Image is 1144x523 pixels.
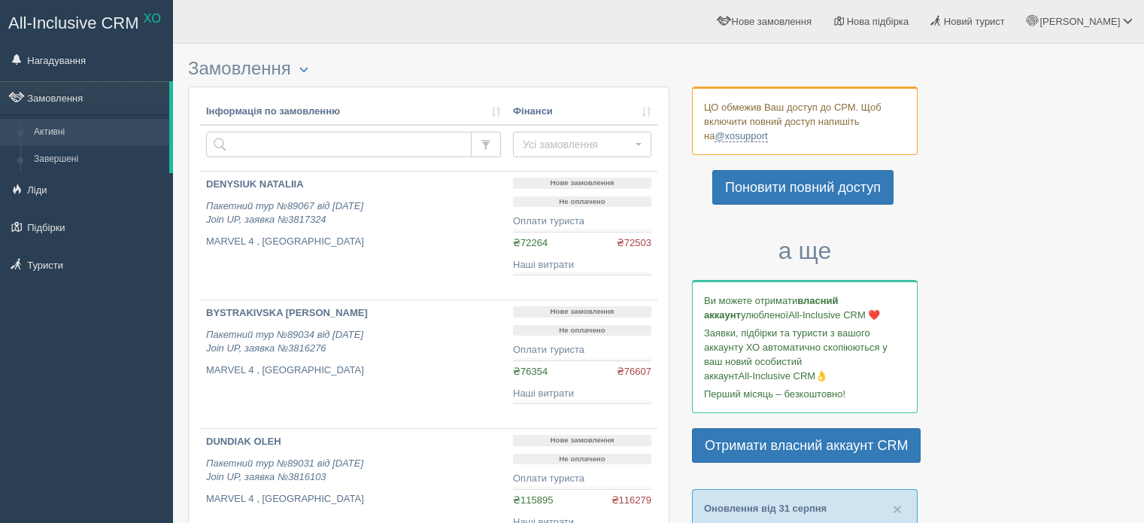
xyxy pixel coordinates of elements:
[617,365,651,379] span: ₴76607
[513,214,651,229] div: Оплати туриста
[200,300,507,428] a: BYSTRAKIVSKA [PERSON_NAME] Пакетний тур №89034 від [DATE]Join UP, заявка №3816276 MARVEL 4 , [GEO...
[513,366,548,377] span: ₴76354
[788,309,880,321] span: All-Inclusive CRM ❤️
[206,235,501,249] p: MARVEL 4 , [GEOGRAPHIC_DATA]
[523,137,632,152] span: Усі замовлення
[206,307,368,318] b: BYSTRAKIVSKA [PERSON_NAME]
[513,343,651,357] div: Оплати туриста
[715,130,767,142] a: @xosupport
[893,500,902,518] span: ×
[617,236,651,251] span: ₴72503
[893,501,902,517] button: Close
[206,178,304,190] b: DENYSIUK NATALIIA
[27,146,169,173] a: Завершені
[188,59,669,79] h3: Замовлення
[206,363,501,378] p: MARVEL 4 , [GEOGRAPHIC_DATA]
[611,494,651,508] span: ₴116279
[206,105,501,119] a: Інформація по замовленню
[704,503,827,514] a: Оновлення від 31 серпня
[513,178,651,189] p: Нове замовлення
[513,306,651,318] p: Нове замовлення
[1039,16,1120,27] span: [PERSON_NAME]
[712,170,894,205] a: Поновити повний доступ
[513,435,651,446] p: Нове замовлення
[944,16,1005,27] span: Новий турист
[704,293,906,322] p: Ви можете отримати улюбленої
[513,387,651,401] div: Наші витрати
[513,325,651,336] p: Не оплачено
[200,172,507,300] a: DENYSIUK NATALIIA Пакетний тур №89067 від [DATE]Join UP, заявка №3817324 MARVEL 4 , [GEOGRAPHIC_D...
[513,454,651,465] p: Не оплачено
[847,16,909,27] span: Нова підбірка
[513,132,651,157] button: Усі замовлення
[513,258,651,272] div: Наші витрати
[27,119,169,146] a: Активні
[732,16,812,27] span: Нове замовлення
[692,428,921,463] a: Отримати власний аккаунт CRM
[206,132,472,157] input: Пошук за номером замовлення, ПІБ або паспортом туриста
[513,472,651,486] div: Оплати туриста
[704,295,839,321] b: власний аккаунт
[206,200,363,226] i: Пакетний тур №89067 від [DATE] Join UP, заявка №3817324
[513,494,553,506] span: ₴115895
[513,237,548,248] span: ₴72264
[206,492,501,506] p: MARVEL 4 , [GEOGRAPHIC_DATA]
[704,326,906,383] p: Заявки, підбірки та туристи з вашого аккаунту ХО автоматично скопіюються у ваш новий особистий ак...
[513,105,651,119] a: Фінанси
[206,329,363,354] i: Пакетний тур №89034 від [DATE] Join UP, заявка №3816276
[513,196,651,208] p: Не оплачено
[739,370,828,382] span: All-Inclusive CRM👌
[692,238,918,264] h3: а ще
[692,87,918,155] div: ЦО обмежив Ваш доступ до СРМ. Щоб включити повний доступ напишіть на
[1,1,172,42] a: All-Inclusive CRM XO
[144,12,161,25] sup: XO
[704,387,906,401] p: Перший місяць – безкоштовно!
[206,458,363,483] i: Пакетний тур №89031 від [DATE] Join UP, заявка №3816103
[8,14,139,32] span: All-Inclusive CRM
[206,436,281,447] b: DUNDIAK OLEH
